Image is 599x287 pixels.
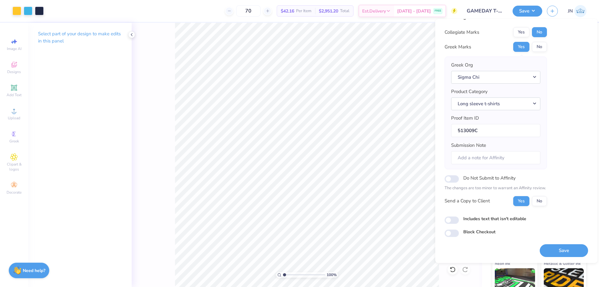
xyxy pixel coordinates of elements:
span: Greek [9,139,19,144]
div: Greek Marks [445,43,471,51]
span: Metallic & Glitter Ink [544,260,581,267]
label: Product Category [451,88,488,95]
a: JN [568,5,587,17]
button: Yes [513,42,529,52]
p: The changes are too minor to warrant an Affinity review. [445,185,547,191]
span: Upload [8,116,20,121]
button: Sigma Chi [451,71,540,84]
button: Save [540,244,588,257]
span: Clipart & logos [3,162,25,172]
input: Untitled Design [462,5,508,17]
span: FREE [435,9,441,13]
span: [DATE] - [DATE] [397,8,431,14]
label: Submission Note [451,142,486,149]
label: Proof Item ID [451,115,479,122]
button: Save [513,6,542,17]
span: JN [568,7,573,15]
button: Yes [513,196,529,206]
button: No [532,27,547,37]
span: Per Item [296,8,311,14]
span: Designs [7,69,21,74]
span: 100 % [327,272,337,278]
button: No [532,196,547,206]
label: Greek Org [451,62,473,69]
span: Est. Delivery [362,8,386,14]
label: Block Checkout [463,229,495,235]
span: Add Text [7,92,22,97]
span: Neon Ink [495,260,510,267]
span: $2,951.20 [319,8,338,14]
span: $42.16 [281,8,294,14]
button: Long sleeve t-shirts [451,97,540,110]
button: No [532,42,547,52]
input: – – [236,5,261,17]
strong: Need help? [23,268,45,274]
div: Send a Copy to Client [445,197,490,205]
span: Total [340,8,349,14]
p: Select part of your design to make edits in this panel [38,30,122,45]
label: Includes text that isn't editable [463,215,526,222]
input: Add a note for Affinity [451,151,540,165]
span: Decorate [7,190,22,195]
div: Collegiate Marks [445,29,479,36]
button: Yes [513,27,529,37]
img: Jacky Noya [574,5,587,17]
label: Do Not Submit to Affinity [463,174,516,182]
span: Image AI [7,46,22,51]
